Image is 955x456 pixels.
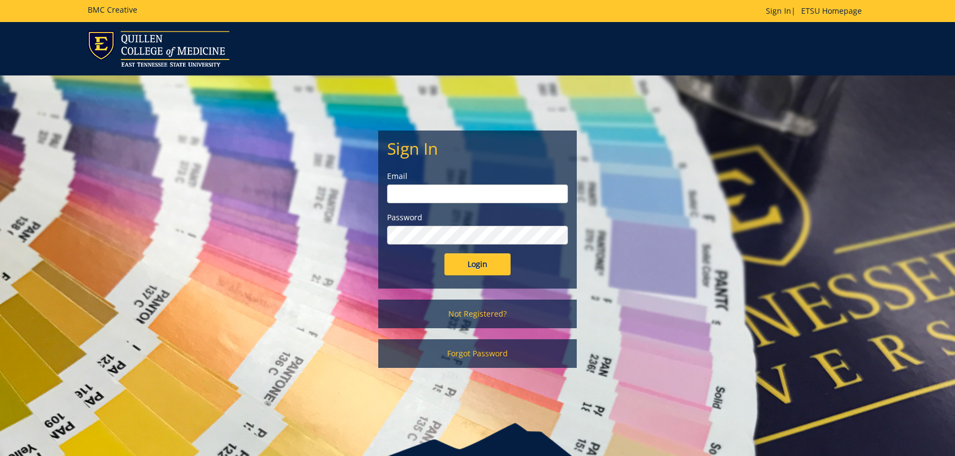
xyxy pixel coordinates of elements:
[378,300,577,328] a: Not Registered?
[387,139,568,158] h2: Sign In
[766,6,791,16] a: Sign In
[387,171,568,182] label: Email
[796,6,867,16] a: ETSU Homepage
[378,339,577,368] a: Forgot Password
[88,31,229,67] img: ETSU logo
[444,253,511,275] input: Login
[387,212,568,223] label: Password
[88,6,137,14] h5: BMC Creative
[766,6,867,17] p: |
